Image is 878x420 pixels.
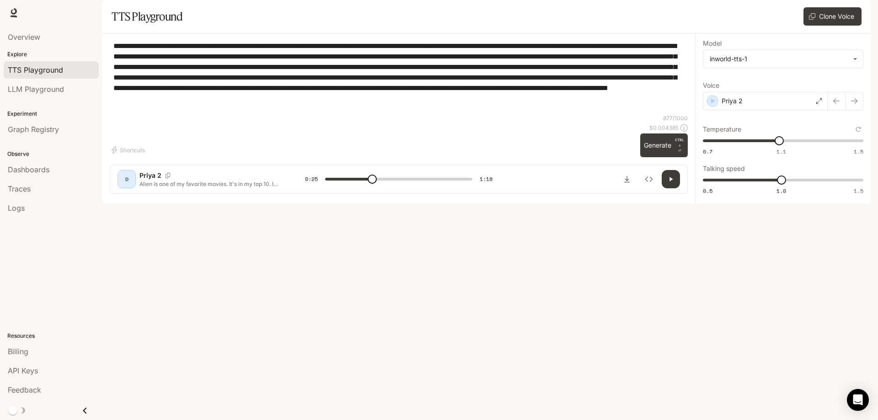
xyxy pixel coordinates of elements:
p: Priya 2 [722,96,743,106]
p: Talking speed [703,165,745,172]
span: 1.5 [854,187,863,195]
p: Temperature [703,126,741,133]
button: Reset to default [853,124,863,134]
span: 0.7 [703,148,712,155]
p: Model [703,40,722,47]
button: Download audio [618,170,636,188]
div: inworld-tts-1 [710,54,848,64]
p: CTRL + [675,137,684,148]
div: inworld-tts-1 [703,50,863,68]
button: Inspect [640,170,658,188]
p: 877 / 1000 [663,114,688,122]
p: ⏎ [675,137,684,154]
span: 1.1 [776,148,786,155]
button: Clone Voice [803,7,862,26]
button: Copy Voice ID [161,173,174,178]
h1: TTS Playground [112,7,182,26]
p: Alien is one of my favorite movies. It's in my top 10. I always say, if I could take one movie to... [139,180,283,188]
button: GenerateCTRL +⏎ [640,133,688,157]
span: 1.5 [854,148,863,155]
span: 0:25 [305,175,318,184]
span: 1.0 [776,187,786,195]
p: Voice [703,82,719,89]
p: Priya 2 [139,171,161,180]
div: D [119,172,134,186]
button: Shortcuts [110,143,149,157]
span: 0.5 [703,187,712,195]
div: Open Intercom Messenger [847,389,869,411]
span: 1:18 [480,175,493,184]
